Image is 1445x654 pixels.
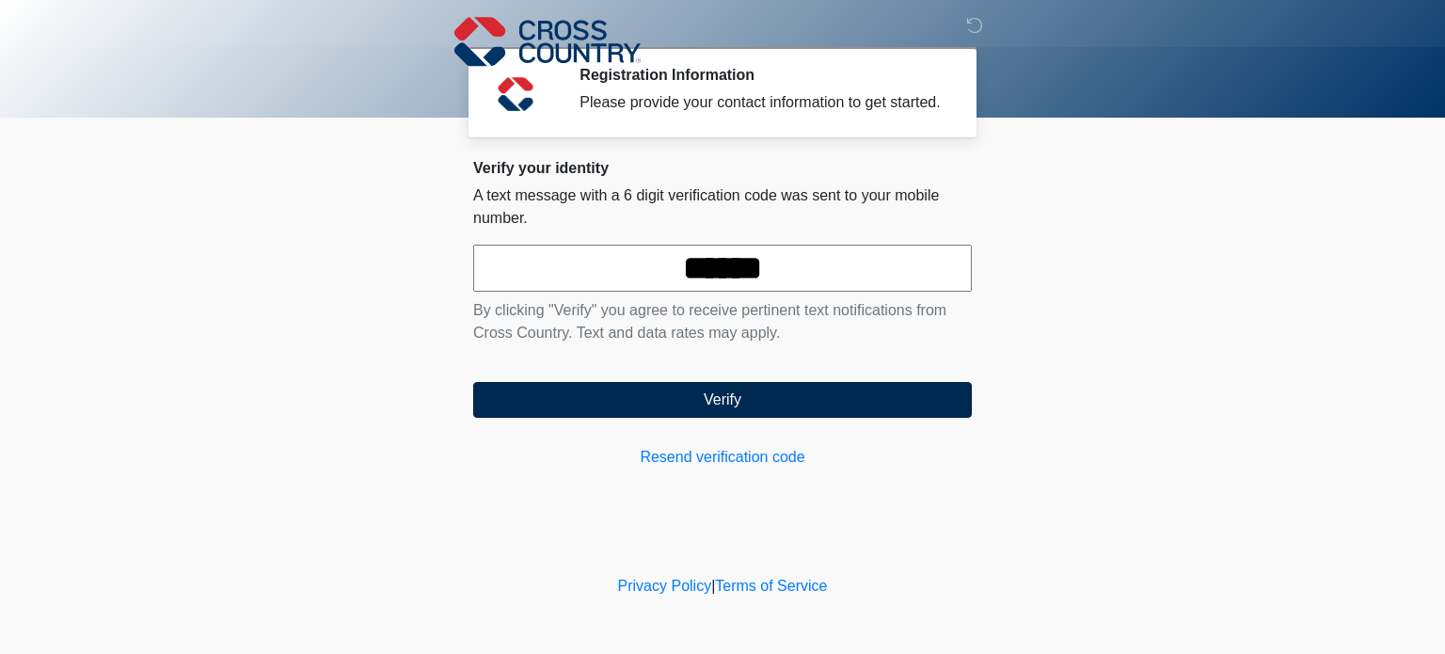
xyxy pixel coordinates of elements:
h2: Verify your identity [473,159,972,177]
a: Terms of Service [715,578,827,594]
a: | [711,578,715,594]
button: Verify [473,382,972,418]
img: Agent Avatar [487,66,544,122]
a: Resend verification code [473,446,972,469]
p: By clicking "Verify" you agree to receive pertinent text notifications from Cross Country. Text a... [473,299,972,344]
a: Privacy Policy [618,578,712,594]
img: Cross Country Logo [454,14,641,69]
p: A text message with a 6 digit verification code was sent to your mobile number. [473,184,972,230]
div: Please provide your contact information to get started. [580,91,944,114]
